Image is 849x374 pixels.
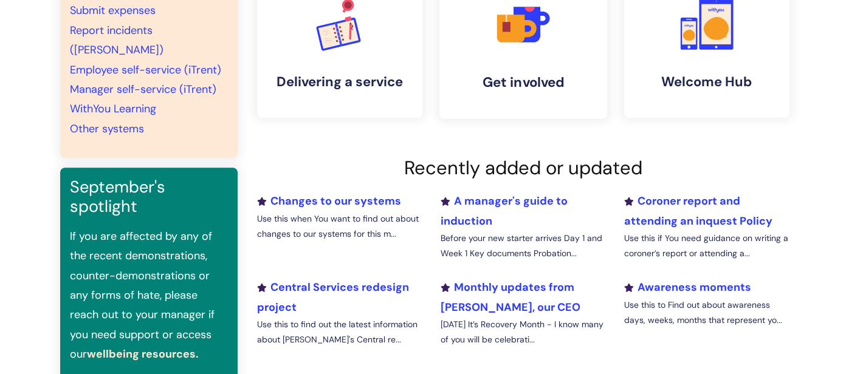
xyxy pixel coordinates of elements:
a: Monthly updates from [PERSON_NAME], our CEO [440,280,580,314]
a: WithYou Learning [70,101,156,116]
p: Use this to Find out about awareness days, weeks, months that represent yo... [624,297,789,328]
h4: Welcome Hub [634,74,780,90]
a: A manager's guide to induction [440,194,567,228]
h4: Delivering a service [267,74,413,90]
h3: September's spotlight [70,177,228,217]
a: Report incidents ([PERSON_NAME]) [70,23,163,57]
a: Awareness moments [624,280,751,294]
a: wellbeing resources. [87,347,199,361]
p: Use this when You want to find out about changes to our systems for this m... [257,211,422,242]
a: Coroner report and attending an inquest Policy [624,194,772,228]
a: Central Services redesign project [257,280,409,314]
p: If you are affected by any of the recent demonstrations, counter-demonstrations or any forms of h... [70,226,228,364]
a: Employee self-service (iTrent) [70,63,221,77]
p: Use this if You need guidance on writing a coroner’s report or attending a... [624,231,789,261]
a: Submit expenses [70,3,156,18]
h2: Recently added or updated [257,157,789,179]
h4: Get involved [449,74,597,90]
a: Manager self-service (iTrent) [70,82,216,97]
a: Other systems [70,121,144,136]
p: Before your new starter arrives Day 1 and Week 1 Key documents Probation... [440,231,605,261]
a: Changes to our systems [257,194,401,208]
p: [DATE] It’s Recovery Month - I know many of you will be celebrati... [440,317,605,347]
p: Use this to find out the latest information about [PERSON_NAME]'s Central re... [257,317,422,347]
